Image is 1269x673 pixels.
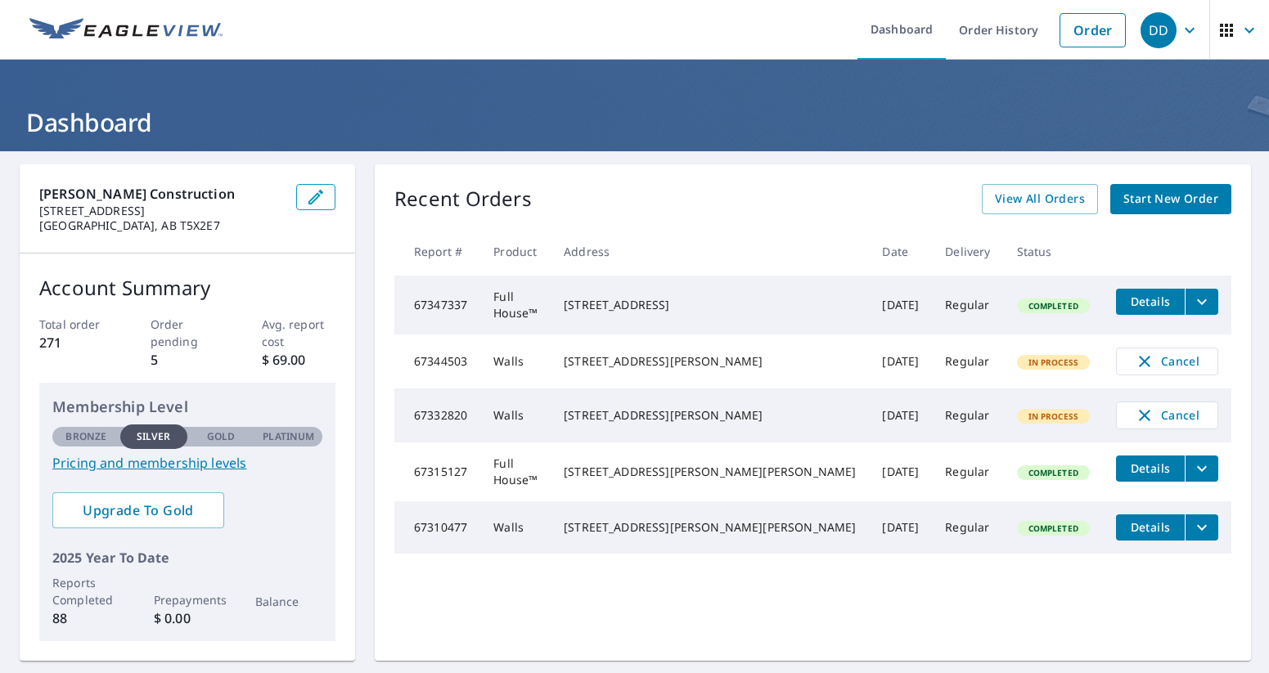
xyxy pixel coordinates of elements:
td: Regular [932,501,1003,554]
div: [STREET_ADDRESS][PERSON_NAME] [564,353,856,370]
th: Address [551,227,869,276]
p: Total order [39,316,114,333]
td: [DATE] [869,501,932,554]
td: [DATE] [869,388,932,442]
th: Delivery [932,227,1003,276]
span: Details [1126,294,1175,309]
p: [STREET_ADDRESS] [39,204,283,218]
img: EV Logo [29,18,223,43]
p: [GEOGRAPHIC_DATA], AB T5X2E7 [39,218,283,233]
div: [STREET_ADDRESS][PERSON_NAME][PERSON_NAME] [564,464,856,480]
p: $ 69.00 [262,350,336,370]
span: Completed [1019,523,1088,534]
span: Completed [1019,467,1088,478]
td: Regular [932,442,1003,501]
td: 67347337 [394,276,480,334]
button: detailsBtn-67315127 [1116,455,1185,482]
td: Full House™ [480,442,551,501]
button: detailsBtn-67347337 [1116,289,1185,315]
span: Details [1126,519,1175,535]
a: View All Orders [982,184,1098,214]
p: Avg. report cost [262,316,336,350]
th: Status [1004,227,1104,276]
p: Platinum [263,429,314,444]
button: filesDropdownBtn-67310477 [1185,514,1218,541]
div: [STREET_ADDRESS][PERSON_NAME][PERSON_NAME] [564,519,856,536]
td: Regular [932,276,1003,334]
p: Account Summary [39,273,335,303]
td: 67310477 [394,501,480,554]
button: filesDropdownBtn-67315127 [1185,455,1218,482]
p: Bronze [65,429,106,444]
div: [STREET_ADDRESS][PERSON_NAME] [564,407,856,424]
span: View All Orders [995,189,1085,209]
p: 2025 Year To Date [52,548,322,568]
th: Date [869,227,932,276]
td: Regular [932,334,1003,388]
div: DD [1141,12,1177,48]
p: Gold [207,429,235,444]
th: Product [480,227,551,276]
p: Reports Completed [52,574,120,608]
span: Cancel [1133,352,1201,371]
p: 271 [39,333,114,352]
p: Order pending [151,316,225,350]
p: 5 [151,350,225,370]
td: Regular [932,388,1003,442]
p: 88 [52,608,120,628]
td: 67344503 [394,334,480,388]
td: Walls [480,388,551,442]
p: [PERSON_NAME] Construction [39,184,283,204]
th: Report # [394,227,480,276]
p: Balance [255,593,323,610]
td: 67315127 [394,442,480,501]
a: Start New Order [1110,184,1231,214]
button: detailsBtn-67310477 [1116,514,1185,541]
span: In Process [1019,357,1089,368]
p: Silver [137,429,171,444]
td: Walls [480,501,551,554]
span: Completed [1019,300,1088,312]
a: Pricing and membership levels [52,453,322,473]
a: Upgrade To Gold [52,492,224,528]
a: Order [1060,13,1126,47]
div: [STREET_ADDRESS] [564,297,856,313]
span: In Process [1019,411,1089,422]
span: Cancel [1133,406,1201,425]
h1: Dashboard [20,105,1249,139]
p: Prepayments [154,591,222,608]
p: Membership Level [52,396,322,418]
td: [DATE] [869,442,932,501]
span: Details [1126,460,1175,476]
p: Recent Orders [394,184,532,214]
td: [DATE] [869,334,932,388]
button: Cancel [1116,348,1218,375]
td: [DATE] [869,276,932,334]
button: Cancel [1116,402,1218,429]
td: Walls [480,334,551,388]
td: Full House™ [480,276,551,334]
td: 67332820 [394,388,480,442]
span: Upgrade To Gold [65,501,211,519]
span: Start New Order [1123,189,1218,209]
p: $ 0.00 [154,608,222,628]
button: filesDropdownBtn-67347337 [1185,289,1218,315]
